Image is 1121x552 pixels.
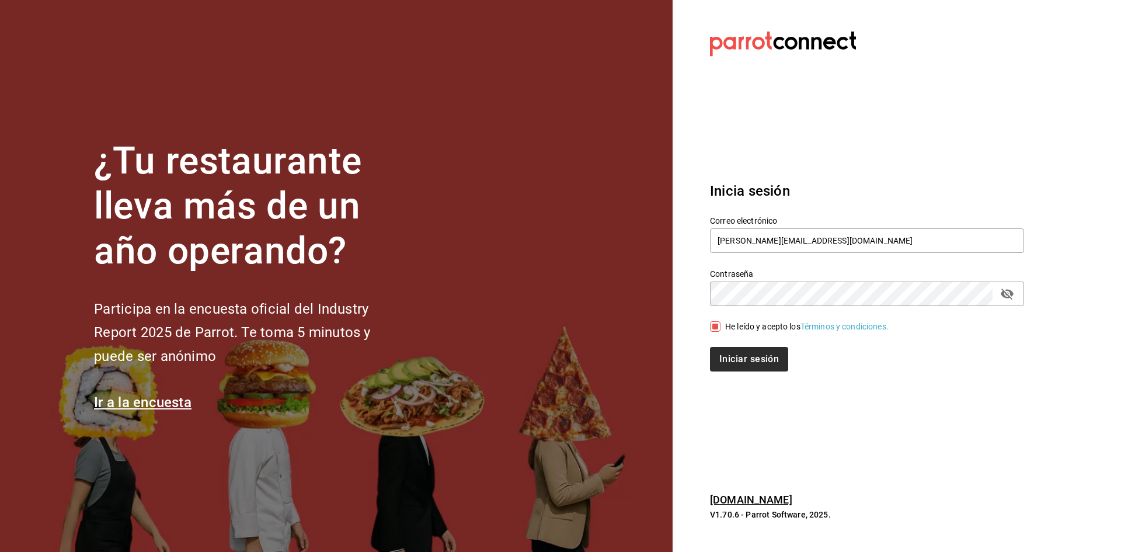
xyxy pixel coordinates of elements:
input: Ingresa tu correo electrónico [710,228,1024,253]
label: Correo electrónico [710,217,1024,225]
button: passwordField [997,284,1017,304]
p: V1.70.6 - Parrot Software, 2025. [710,509,1024,520]
a: [DOMAIN_NAME] [710,494,792,506]
div: He leído y acepto los [725,321,889,333]
a: Ir a la encuesta [94,394,192,411]
h2: Participa en la encuesta oficial del Industry Report 2025 de Parrot. Te toma 5 minutos y puede se... [94,297,409,369]
label: Contraseña [710,270,1024,278]
h1: ¿Tu restaurante lleva más de un año operando? [94,139,409,273]
h3: Inicia sesión [710,180,1024,202]
button: Iniciar sesión [710,347,788,372]
a: Términos y condiciones. [800,322,889,331]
